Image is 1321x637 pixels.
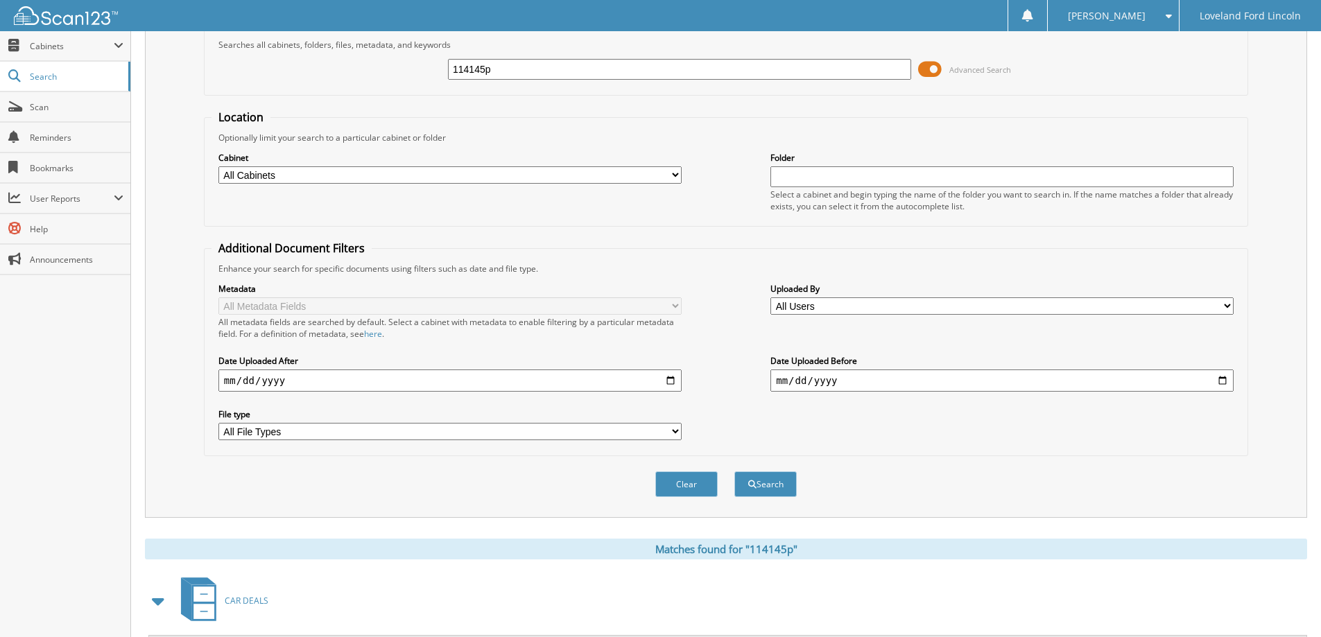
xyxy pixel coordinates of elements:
[770,355,1234,367] label: Date Uploaded Before
[173,573,268,628] a: CAR DEALS
[218,152,682,164] label: Cabinet
[655,471,718,497] button: Clear
[770,152,1234,164] label: Folder
[218,369,682,392] input: start
[211,110,270,125] legend: Location
[30,71,121,82] span: Search
[734,471,797,497] button: Search
[211,263,1241,274] div: Enhance your search for specific documents using filters such as date and file type.
[218,408,682,420] label: File type
[30,254,123,265] span: Announcements
[225,595,268,607] span: CAR DEALS
[30,101,123,113] span: Scan
[30,40,114,52] span: Cabinets
[145,539,1307,559] div: Matches found for "114145p"
[1068,12,1146,20] span: [PERSON_NAME]
[30,223,123,235] span: Help
[14,6,118,25] img: scan123-logo-white.svg
[770,189,1234,212] div: Select a cabinet and begin typing the name of the folder you want to search in. If the name match...
[30,193,114,204] span: User Reports
[211,132,1241,143] div: Optionally limit your search to a particular cabinet or folder
[364,328,382,340] a: here
[218,316,682,340] div: All metadata fields are searched by default. Select a cabinet with metadata to enable filtering b...
[770,283,1234,295] label: Uploaded By
[30,162,123,174] span: Bookmarks
[218,283,682,295] label: Metadata
[770,369,1234,392] input: end
[211,39,1241,51] div: Searches all cabinets, folders, files, metadata, and keywords
[1200,12,1301,20] span: Loveland Ford Lincoln
[949,64,1011,75] span: Advanced Search
[1252,570,1321,637] iframe: Chat Widget
[218,355,682,367] label: Date Uploaded After
[30,132,123,143] span: Reminders
[211,241,372,256] legend: Additional Document Filters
